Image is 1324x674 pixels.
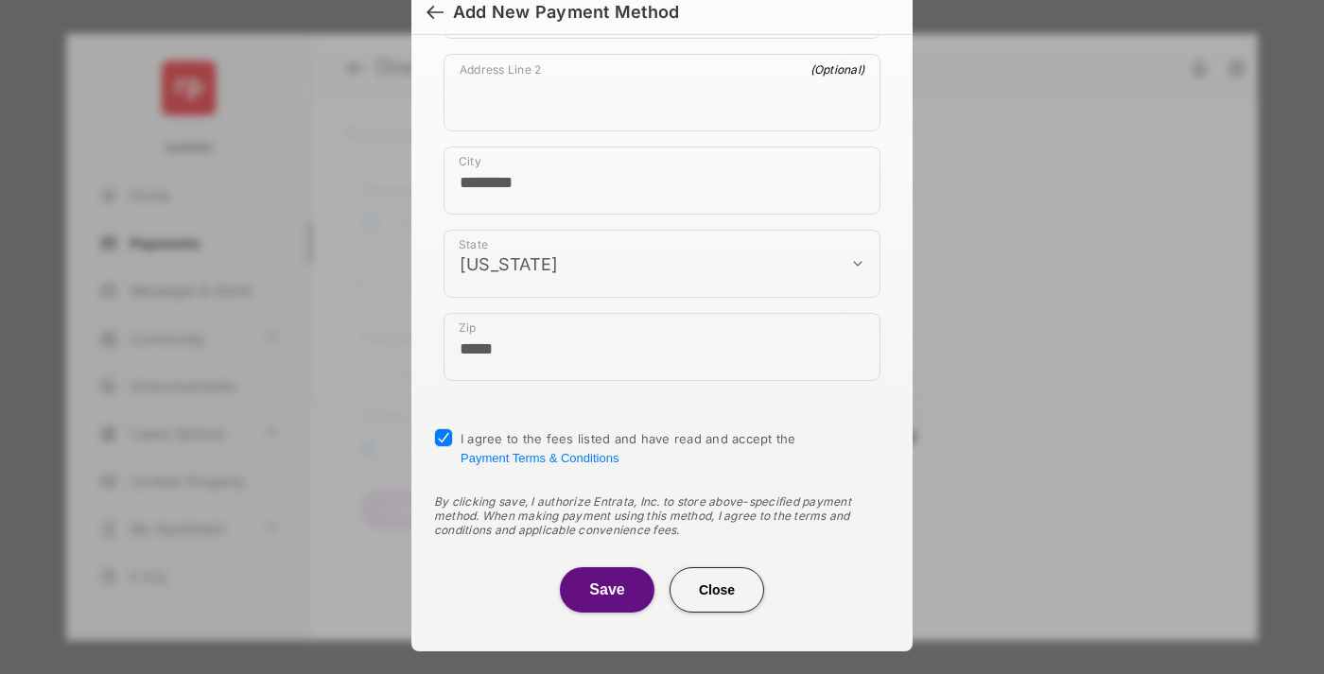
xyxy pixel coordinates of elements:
[670,567,764,613] button: Close
[461,451,618,465] button: I agree to the fees listed and have read and accept the
[444,313,880,381] div: payment_method_screening[postal_addresses][postalCode]
[444,54,880,131] div: payment_method_screening[postal_addresses][addressLine2]
[453,2,679,23] div: Add New Payment Method
[434,494,890,537] div: By clicking save, I authorize Entrata, Inc. to store above-specified payment method. When making ...
[461,431,796,465] span: I agree to the fees listed and have read and accept the
[560,567,654,613] button: Save
[444,230,880,298] div: payment_method_screening[postal_addresses][administrativeArea]
[444,147,880,215] div: payment_method_screening[postal_addresses][locality]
